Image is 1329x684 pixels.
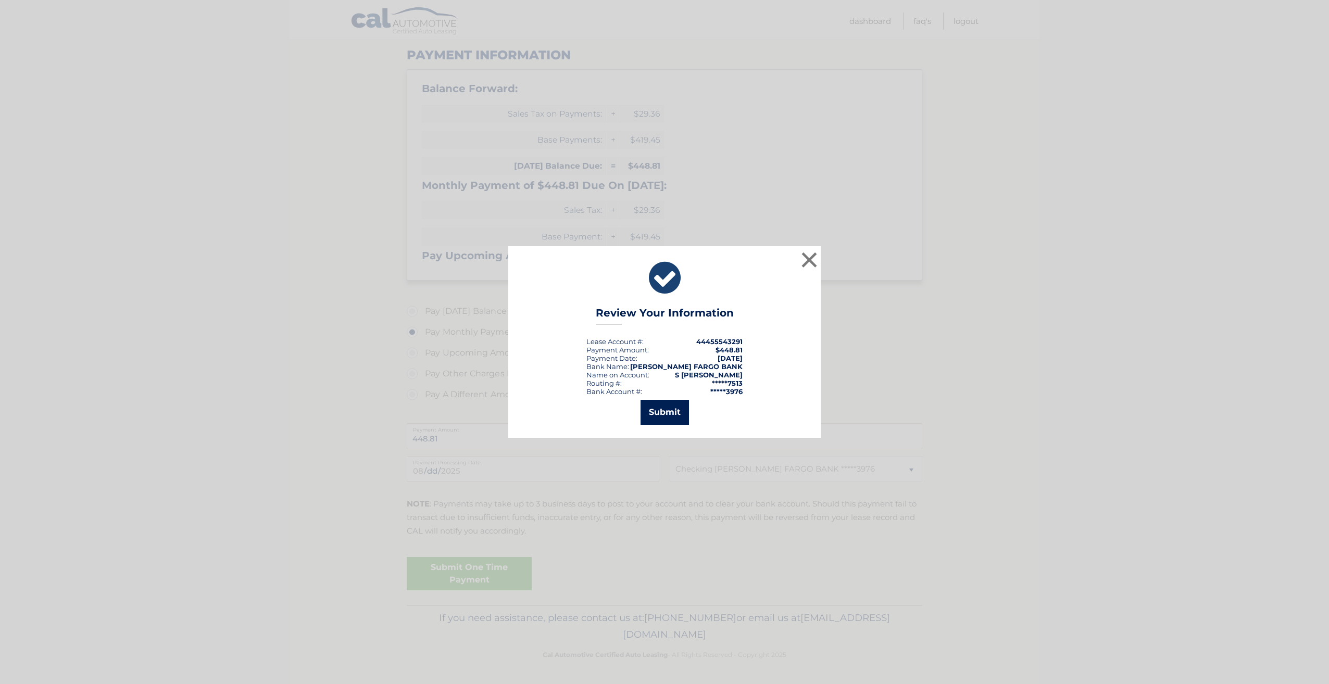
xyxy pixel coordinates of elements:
button: × [799,249,820,270]
span: [DATE] [718,354,743,362]
span: Payment Date [586,354,636,362]
div: : [586,354,637,362]
h3: Review Your Information [596,307,734,325]
div: Routing #: [586,379,622,387]
div: Bank Name: [586,362,629,371]
div: Payment Amount: [586,346,649,354]
span: $448.81 [716,346,743,354]
strong: S [PERSON_NAME] [675,371,743,379]
button: Submit [641,400,689,425]
strong: [PERSON_NAME] FARGO BANK [630,362,743,371]
div: Name on Account: [586,371,649,379]
div: Bank Account #: [586,387,642,396]
strong: 44455543291 [696,337,743,346]
div: Lease Account #: [586,337,644,346]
